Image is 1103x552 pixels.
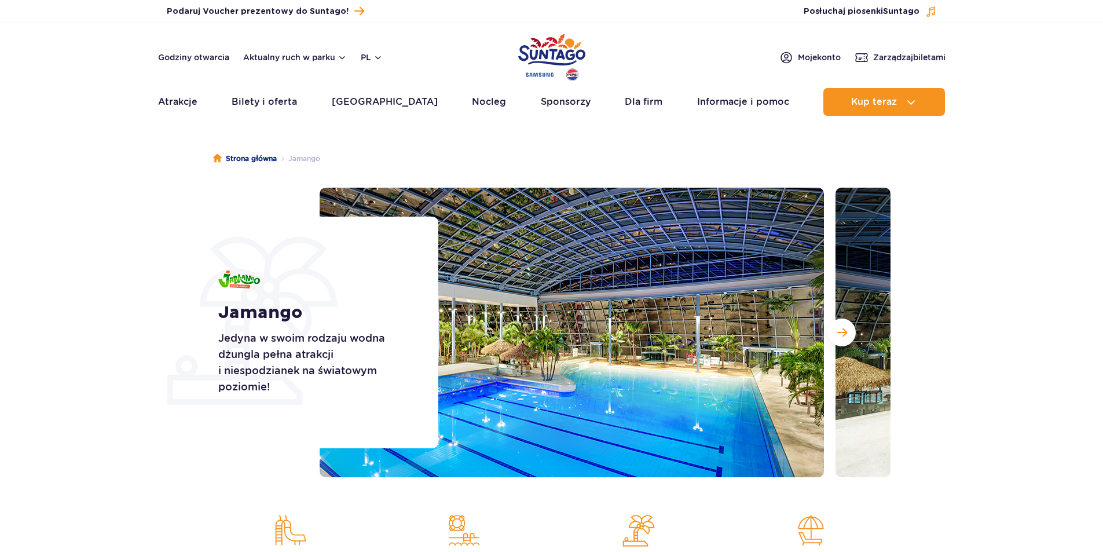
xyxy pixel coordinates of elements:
[213,153,277,164] a: Strona główna
[232,88,297,116] a: Bilety i oferta
[277,153,320,164] li: Jamango
[851,97,897,107] span: Kup teraz
[798,52,841,63] span: Moje konto
[361,52,383,63] button: pl
[167,3,364,19] a: Podaruj Voucher prezentowy do Suntago!
[697,88,789,116] a: Informacje i pomoc
[218,270,260,288] img: Jamango
[218,302,412,323] h1: Jamango
[823,88,945,116] button: Kup teraz
[243,53,347,62] button: Aktualny ruch w parku
[158,52,229,63] a: Godziny otwarcia
[779,50,841,64] a: Mojekonto
[855,50,946,64] a: Zarządzajbiletami
[472,88,506,116] a: Nocleg
[873,52,946,63] span: Zarządzaj biletami
[332,88,438,116] a: [GEOGRAPHIC_DATA]
[883,8,919,16] span: Suntago
[518,29,585,82] a: Park of Poland
[158,88,197,116] a: Atrakcje
[625,88,662,116] a: Dla firm
[804,6,919,17] span: Posłuchaj piosenki
[218,330,412,395] p: Jedyna w swoim rodzaju wodna dżungla pełna atrakcji i niespodzianek na światowym poziomie!
[167,6,349,17] span: Podaruj Voucher prezentowy do Suntago!
[804,6,937,17] button: Posłuchaj piosenkiSuntago
[541,88,591,116] a: Sponsorzy
[828,319,856,346] button: Następny slajd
